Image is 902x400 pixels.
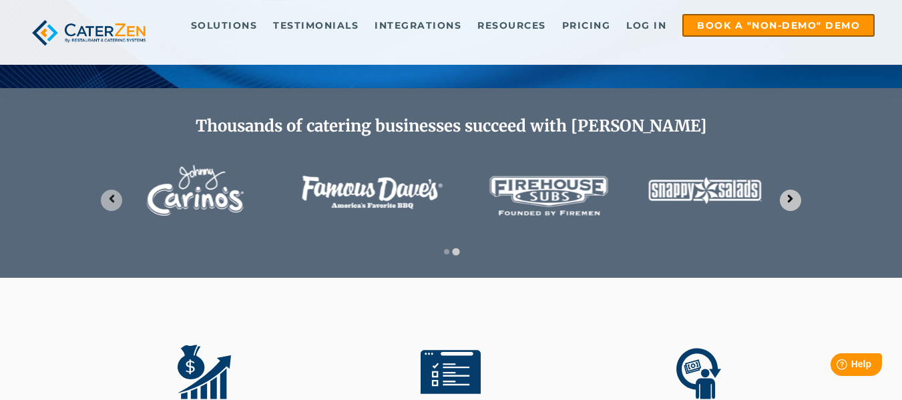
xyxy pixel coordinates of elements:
[266,15,365,35] a: Testimonials
[452,248,459,255] button: Go to slide 2
[90,117,812,136] h2: Thousands of catering businesses succeed with [PERSON_NAME]
[90,144,812,237] div: 2 of 2
[130,144,771,237] img: caterzen-client-logos-2
[172,14,875,37] div: Navigation Menu
[368,15,468,35] a: Integrations
[471,15,553,35] a: Resources
[27,14,151,51] img: caterzen
[780,190,801,211] button: Go to first slide
[682,14,875,37] a: Book a "Non-Demo" Demo
[783,348,887,385] iframe: Help widget launcher
[620,15,673,35] a: Log in
[437,245,466,256] div: Select a slide to show
[184,15,264,35] a: Solutions
[101,190,122,211] button: Previous slide
[444,249,449,254] button: Go to slide 1
[555,15,618,35] a: Pricing
[90,144,812,256] section: Image carousel with 2 slides.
